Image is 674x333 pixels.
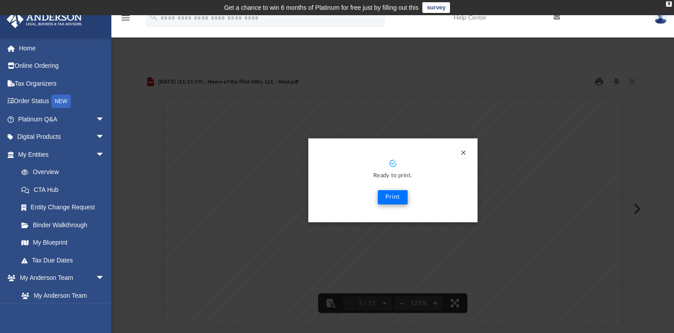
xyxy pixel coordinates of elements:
a: My Entitiesarrow_drop_down [6,146,118,163]
span: arrow_drop_down [96,146,114,164]
a: My Blueprint [12,234,114,252]
a: Platinum Q&Aarrow_drop_down [6,110,118,128]
a: Overview [12,163,118,181]
a: CTA Hub [12,181,118,199]
a: Digital Productsarrow_drop_down [6,128,118,146]
i: search [149,12,159,22]
div: close [666,1,672,7]
span: arrow_drop_down [96,269,114,287]
p: Ready to print. [317,171,469,181]
span: arrow_drop_down [96,110,114,129]
a: survey [422,2,450,13]
a: Binder Walkthrough [12,216,118,234]
div: Preview [139,71,646,325]
a: My Anderson Teamarrow_drop_down [6,269,114,287]
a: menu [120,17,131,23]
div: NEW [51,95,71,108]
button: Print [378,190,408,204]
a: Tax Due Dates [12,251,118,269]
a: Home [6,39,118,57]
a: My Anderson Team [12,287,109,304]
a: Tax Organizers [6,75,118,92]
i: menu [120,12,131,23]
img: Anderson Advisors Platinum Portal [4,11,85,28]
div: Get a chance to win 6 months of Platinum for free just by filling out this [224,2,419,13]
img: User Pic [654,11,667,24]
a: Entity Change Request [12,199,118,216]
a: Order StatusNEW [6,92,118,111]
a: Online Ordering [6,57,118,75]
span: arrow_drop_down [96,128,114,146]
